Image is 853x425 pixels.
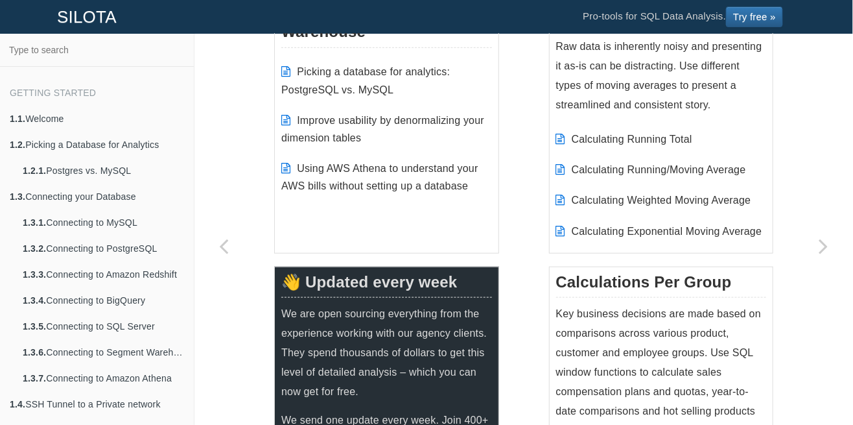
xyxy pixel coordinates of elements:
[281,274,492,298] h3: 👋 Updated every week
[281,115,484,143] a: Improve usability by denormalizing your dimension tables
[10,114,25,124] b: 1.1.
[572,226,762,237] a: Calculating Exponential Moving Average
[281,304,492,402] p: We are open sourcing everything from the experience working with our agency clients. They spend t...
[10,399,25,409] b: 1.4.
[47,1,126,33] a: SILOTA
[726,6,783,27] a: Try free »
[13,210,194,236] a: 1.3.1.Connecting to MySQL
[10,191,25,202] b: 1.3.
[13,261,194,287] a: 1.3.3.Connecting to Amazon Redshift
[556,274,767,298] h3: Calculations Per Group
[795,66,853,425] a: Next page: Calculating Running Total
[23,295,46,306] b: 1.3.4.
[13,287,194,313] a: 1.3.4.Connecting to BigQuery
[281,163,478,191] a: Using AWS Athena to understand your AWS bills without setting up a database
[23,217,46,228] b: 1.3.1.
[13,158,194,184] a: 1.2.1.Postgres vs. MySQL
[23,373,46,383] b: 1.3.7.
[4,38,190,62] input: Type to search
[23,347,46,358] b: 1.3.6.
[23,269,46,280] b: 1.3.3.
[572,134,692,145] a: Calculating Running Total
[13,313,194,339] a: 1.3.5.Connecting to SQL Server
[281,66,450,95] a: Picking a database for analytics: PostgreSQL vs. MySQL
[23,243,46,254] b: 1.3.2.
[572,164,746,175] a: Calculating Running/Moving Average
[572,195,751,206] a: Calculating Weighted Moving Average
[556,37,767,115] p: Raw data is inherently noisy and presenting it as-is can be distracting. Use different types of m...
[13,365,194,391] a: 1.3.7.Connecting to Amazon Athena
[23,321,46,332] b: 1.3.5.
[194,66,253,425] a: Previous page: Toggle Dark Mode
[13,339,194,365] a: 1.3.6.Connecting to Segment Warehouse
[23,165,46,176] b: 1.2.1.
[13,236,194,261] a: 1.3.2.Connecting to PostgreSQL
[570,1,796,33] li: Pro-tools for SQL Data Analysis.
[10,140,25,150] b: 1.2.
